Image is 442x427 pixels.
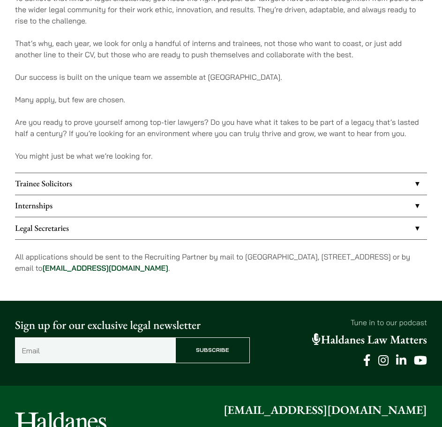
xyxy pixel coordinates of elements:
p: Our success is built on the unique team we assemble at [GEOGRAPHIC_DATA]. [15,71,427,83]
p: You might just be what we’re looking for. [15,150,427,161]
p: Tune in to our podcast [263,317,427,328]
p: Are you ready to prove yourself among top-tier lawyers? Do you have what it takes to be part of a... [15,116,427,139]
p: Sign up for our exclusive legal newsletter [15,317,250,334]
p: That’s why, each year, we look for only a handful of interns and trainees, not those who want to ... [15,38,427,60]
p: All applications should be sent to the Recruiting Partner by mail to [GEOGRAPHIC_DATA], [STREET_A... [15,251,427,274]
a: [EMAIL_ADDRESS][DOMAIN_NAME] [224,403,427,418]
input: Subscribe [175,337,249,363]
input: Email [15,337,175,363]
a: Haldanes Law Matters [312,332,427,347]
a: Legal Secretaries [15,217,427,239]
a: Trainee Solicitors [15,173,427,195]
a: Internships [15,195,427,217]
p: Many apply, but few are chosen. [15,94,427,105]
a: [EMAIL_ADDRESS][DOMAIN_NAME] [43,263,168,273]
